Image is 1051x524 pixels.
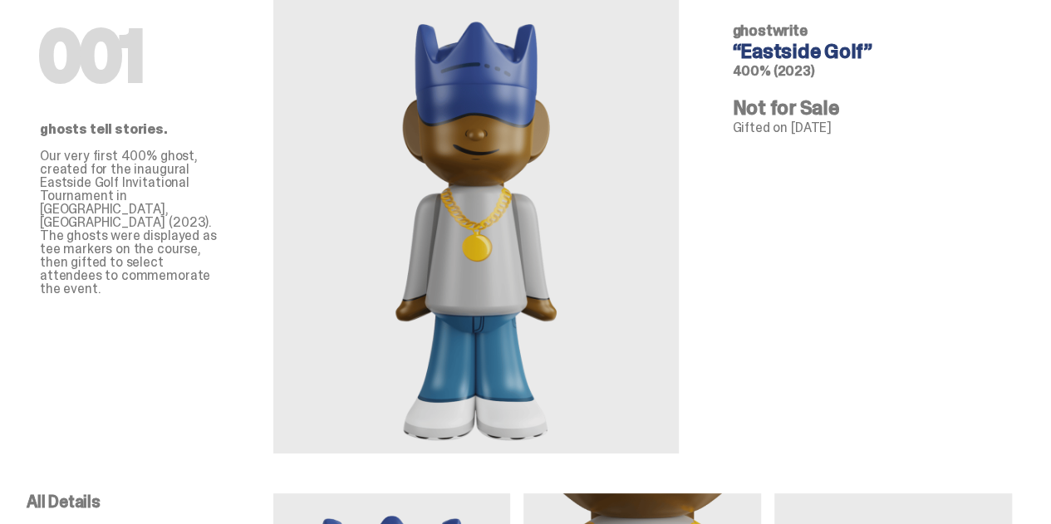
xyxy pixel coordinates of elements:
[40,123,220,136] p: ghosts tell stories.
[40,23,220,90] h1: 001
[40,149,220,296] p: Our very first 400% ghost, created for the inaugural Eastside Golf Invitational Tournament in [GE...
[732,98,999,118] h4: Not for Sale
[27,493,273,510] p: All Details
[732,121,999,135] p: Gifted on [DATE]
[732,42,999,61] h4: “Eastside Golf”
[732,62,814,80] span: 400% (2023)
[732,21,807,41] span: ghostwrite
